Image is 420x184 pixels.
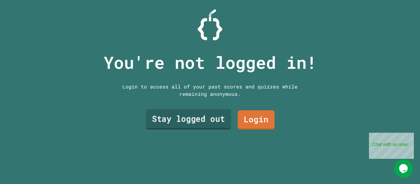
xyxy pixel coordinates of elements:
[118,83,302,98] div: Login to access all of your past scores and quizzes while remaining anonymous.
[369,133,414,159] iframe: chat widget
[104,50,317,75] p: You're not logged in!
[198,9,222,40] img: Logo.svg
[394,159,414,178] iframe: chat widget
[238,110,275,130] a: Login
[146,109,231,130] a: Stay logged out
